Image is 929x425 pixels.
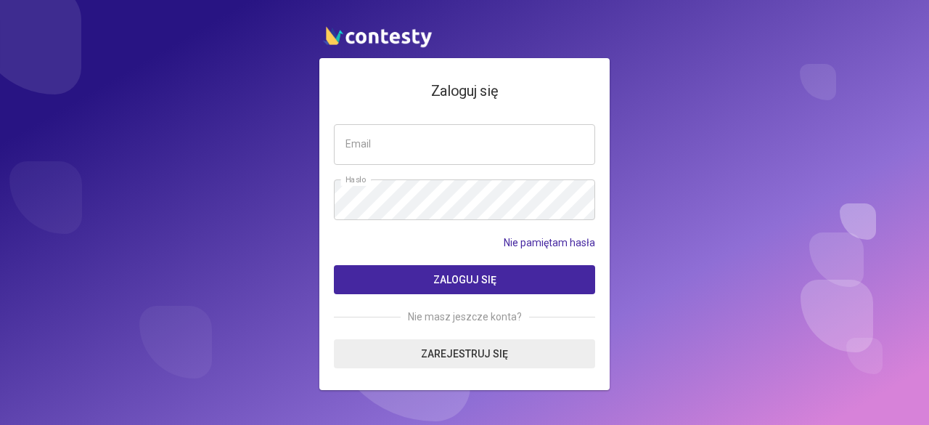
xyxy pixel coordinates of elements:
img: contesty logo [319,20,435,51]
h4: Zaloguj się [334,80,595,102]
span: Zaloguj się [433,274,496,286]
a: Zarejestruj się [334,339,595,368]
span: Nie masz jeszcze konta? [401,309,529,325]
button: Zaloguj się [334,265,595,294]
a: Nie pamiętam hasła [504,235,595,251]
